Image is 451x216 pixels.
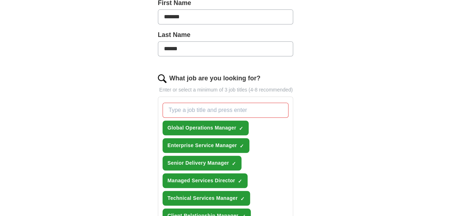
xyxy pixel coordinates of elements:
label: Last Name [158,30,293,40]
span: Global Operations Manager [168,124,236,132]
span: Technical Services Manager [168,194,238,202]
img: search.png [158,74,166,83]
p: Enter or select a minimum of 3 job titles (4-8 recommended) [158,86,293,94]
label: What job are you looking for? [169,74,260,83]
span: Managed Services Director [168,177,235,184]
button: Managed Services Director✓ [163,173,248,188]
span: ✓ [238,178,242,184]
button: Global Operations Manager✓ [163,121,249,135]
span: ✓ [240,196,245,202]
button: Technical Services Manager✓ [163,191,250,206]
span: ✓ [232,161,236,166]
span: Enterprise Service Manager [168,142,237,149]
span: Senior Delivery Manager [168,159,229,167]
input: Type a job title and press enter [163,103,289,118]
button: Enterprise Service Manager✓ [163,138,250,153]
button: Senior Delivery Manager✓ [163,156,241,170]
span: ✓ [240,143,244,149]
span: ✓ [239,126,243,131]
